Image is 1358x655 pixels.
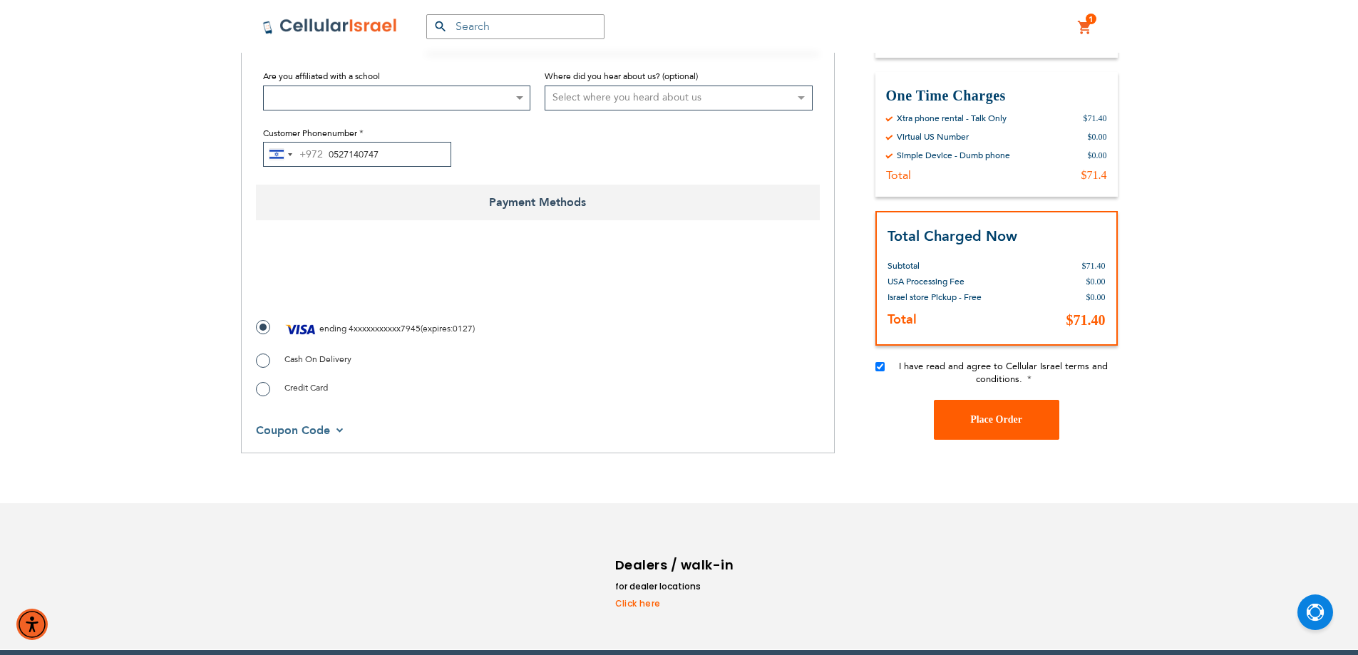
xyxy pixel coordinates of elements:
span: Where did you hear about us? (optional) [545,71,698,82]
h3: One Time Charges [886,86,1107,105]
div: Simple Device - Dumb phone [897,150,1010,161]
th: Subtotal [888,247,999,273]
span: Credit Card [284,382,328,393]
span: USA Processing Fee [888,275,965,287]
div: Xtra phone rental - Talk Only [897,113,1007,124]
span: 4xxxxxxxxxxx7945 [349,323,421,334]
div: Virtual US Number [897,131,969,143]
div: +972 [299,146,323,164]
strong: Total Charged Now [888,227,1017,246]
span: ending [319,323,346,334]
label: ( : ) [256,319,475,340]
div: Accessibility Menu [16,609,48,640]
span: Israel store Pickup - Free [888,291,982,302]
strong: Total [888,310,917,328]
img: Cellular Israel Logo [262,18,398,35]
span: Customer Phonenumber [263,128,357,139]
span: 0127 [453,323,473,334]
li: for dealer locations [615,579,736,594]
div: $0.00 [1088,131,1107,143]
span: Payment Methods [256,185,820,220]
button: Place Order [934,399,1059,439]
iframe: reCAPTCHA [256,252,473,308]
a: Click here [615,597,736,610]
div: Total [886,168,911,182]
div: $0.00 [1088,150,1107,161]
div: $71.4 [1081,168,1107,182]
span: Coupon Code [256,423,330,438]
span: $71.40 [1066,311,1106,327]
input: Search [426,14,605,39]
img: Visa [284,319,317,340]
span: $71.40 [1082,260,1106,270]
span: Are you affiliated with a school [263,71,380,82]
span: Place Order [970,414,1022,425]
span: $0.00 [1086,276,1106,286]
span: Cash On Delivery [284,354,351,365]
div: $71.40 [1084,113,1107,124]
a: 1 [1077,19,1093,36]
span: I have read and agree to Cellular Israel terms and conditions. [899,359,1108,385]
button: Selected country [264,143,323,166]
input: e.g. 50-234-5678 [263,142,451,167]
span: expires [423,323,451,334]
span: 1 [1089,14,1094,25]
h6: Dealers / walk-in [615,555,736,576]
span: $0.00 [1086,292,1106,301]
